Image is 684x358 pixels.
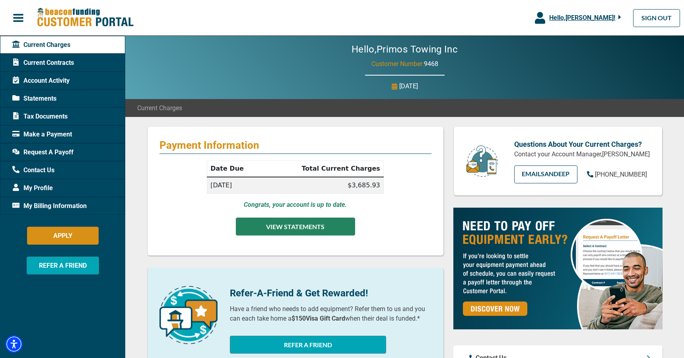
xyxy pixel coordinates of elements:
[230,304,431,323] p: Have a friend who needs to add equipment? Refer them to us and you can each take home a when thei...
[633,9,680,27] a: SIGN OUT
[514,165,577,183] a: EMAILSandeep
[230,336,386,354] button: REFER A FRIEND
[12,183,53,193] span: My Profile
[12,201,87,211] span: My Billing Information
[12,165,54,175] span: Contact Us
[12,40,70,50] span: Current Charges
[399,82,418,91] p: [DATE]
[12,76,70,86] span: Account Activity
[453,208,663,329] img: payoff-ad-px.jpg
[12,148,74,157] span: Request A Payoff
[230,286,431,300] p: Refer-A-Friend & Get Rewarded!
[595,171,647,178] span: [PHONE_NUMBER]
[137,103,182,113] span: Current Charges
[27,227,99,245] button: APPLY
[424,60,438,68] span: 9468
[37,8,134,28] img: Beacon Funding Customer Portal Logo
[5,335,23,353] div: Accessibility Menu
[27,257,99,274] button: REFER A FRIEND
[464,145,500,178] img: customer-service.png
[159,286,218,344] img: refer-a-friend-icon.png
[514,139,650,150] p: Questions About Your Current Charges?
[263,177,383,194] td: $3,685.93
[236,218,355,235] button: VIEW STATEMENTS
[12,94,56,103] span: Statements
[12,130,72,139] span: Make a Payment
[587,170,647,179] a: [PHONE_NUMBER]
[159,139,431,152] p: Payment Information
[371,60,424,68] span: Customer Number:
[207,177,264,194] td: [DATE]
[12,112,68,121] span: Tax Documents
[549,14,615,21] span: Hello, [PERSON_NAME] !
[12,58,74,68] span: Current Contracts
[514,150,650,159] p: Contact your Account Manager, [PERSON_NAME]
[328,44,482,55] h2: Hello, Primos Towing Inc
[207,161,264,177] th: Date Due
[244,200,347,210] p: Congrats, your account is up to date.
[291,315,345,322] b: $150 Visa Gift Card
[263,161,383,177] th: Total Current Charges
